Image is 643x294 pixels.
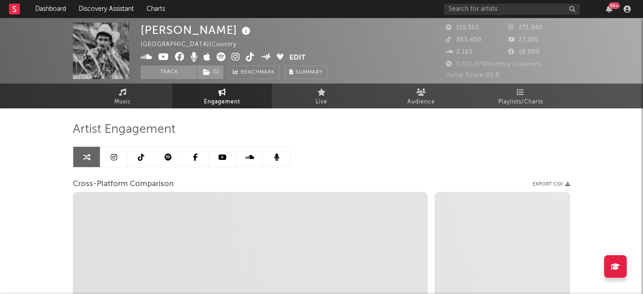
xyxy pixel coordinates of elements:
span: Engagement [204,97,240,107]
button: (1) [198,65,223,79]
a: Playlists/Charts [471,84,570,108]
div: [GEOGRAPHIC_DATA] | Country [141,39,247,50]
span: 27,100 [508,37,539,43]
span: Audience [407,97,435,107]
span: 383,400 [446,37,482,43]
span: 1,701,079 Monthly Listeners [446,61,541,67]
button: Summary [284,65,327,79]
span: 2,163 [446,49,473,55]
div: [PERSON_NAME] [141,23,253,37]
span: Jump Score: 80.8 [446,72,500,78]
button: Edit [289,52,306,64]
span: Artist Engagement [73,124,175,135]
span: 115,353 [446,25,479,31]
span: Summary [296,70,322,75]
div: 99 + [609,2,620,9]
span: Benchmark [241,67,275,78]
span: ( 1 ) [197,65,224,79]
a: Music [73,84,172,108]
a: Benchmark [228,65,280,79]
span: 18,000 [508,49,540,55]
span: Live [316,97,327,107]
a: Live [272,84,371,108]
span: Playlists/Charts [498,97,543,107]
button: Export CSV [533,182,570,187]
a: Engagement [172,84,272,108]
span: Music [114,97,131,107]
a: Audience [371,84,471,108]
span: Cross-Platform Comparison [73,179,174,190]
span: 271,340 [508,25,543,31]
button: 99+ [606,5,612,13]
button: Track [141,65,197,79]
input: Search for artists [444,4,580,15]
